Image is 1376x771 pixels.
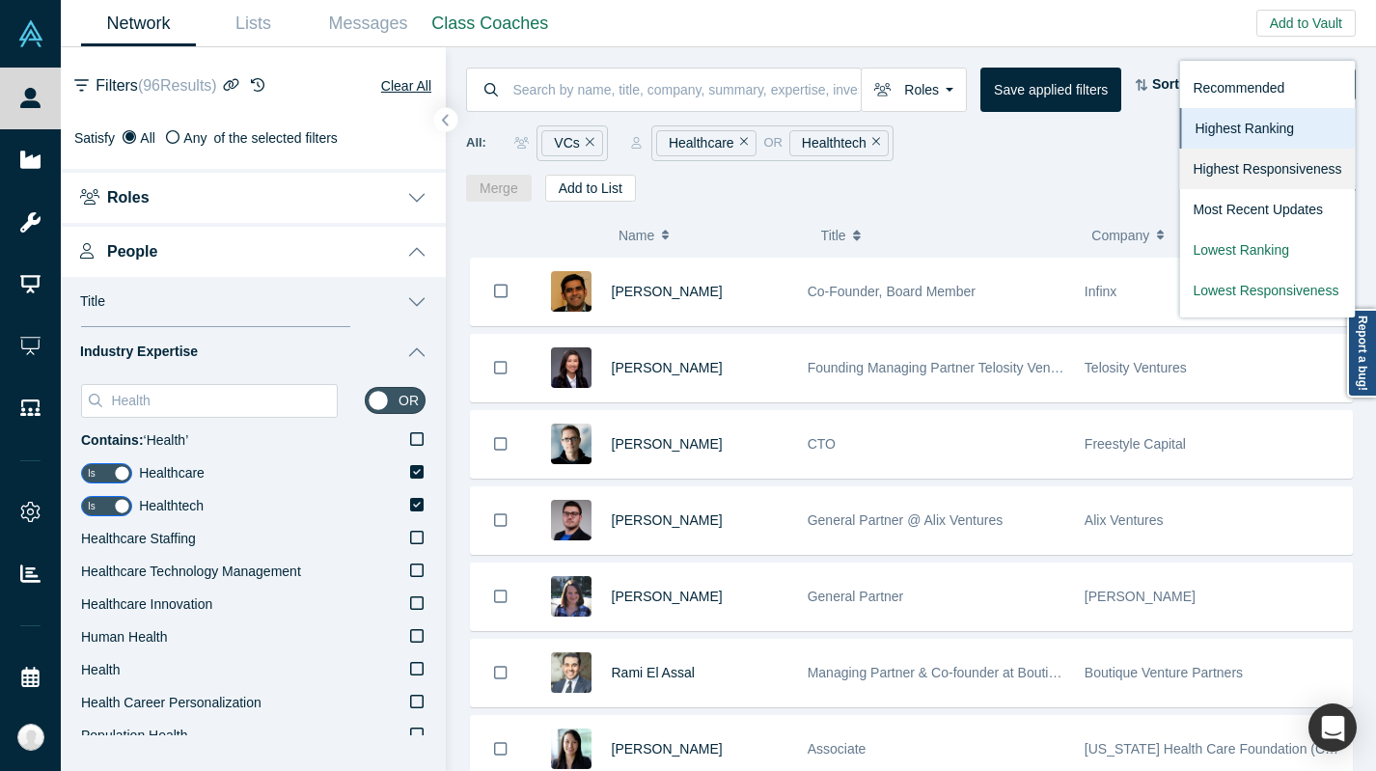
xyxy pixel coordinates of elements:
span: Title [821,215,846,256]
a: [PERSON_NAME] [612,741,723,757]
span: Infinx [1085,284,1116,299]
a: Report a bug! [1347,309,1376,398]
span: All [140,130,155,146]
span: Co-Founder, Board Member [808,284,976,299]
span: or [763,133,783,152]
img: Chas Pulido's Profile Image [551,500,592,540]
button: Title [821,215,1072,256]
span: Alix Ventures [1085,512,1164,528]
span: [US_STATE] Health Care Foundation (CHCF) [1085,741,1358,757]
a: [PERSON_NAME] [612,436,723,452]
span: All: [466,133,486,152]
span: Boutique Venture Partners [1085,665,1243,680]
a: Class Coaches [426,1,555,46]
button: Clear All [380,74,432,97]
button: Name [619,215,801,256]
div: Healthtech [789,130,890,156]
span: Managing Partner & Co-founder at Boutique Venture Partners [808,665,1176,680]
span: Industry Expertise [80,344,198,360]
button: Bookmark [471,640,531,706]
input: Search Industry Expertise [109,388,337,413]
span: Healthcare Innovation [81,596,212,612]
button: Title [61,277,446,327]
span: Associate [808,741,867,757]
button: Remove Filter [867,132,881,154]
button: Bookmark [471,411,531,478]
span: CTO [808,436,836,452]
span: Healthcare Technology Management [81,564,301,579]
span: Health Career Personalization [81,695,261,710]
span: People [107,242,157,261]
img: Hong Truong's Profile Image [551,729,592,769]
span: Founding Managing Partner Telosity Ventures [808,360,1081,375]
button: Bookmark [471,335,531,401]
a: [PERSON_NAME] [612,512,723,528]
span: [PERSON_NAME] [1085,589,1196,604]
a: Lists [196,1,311,46]
img: Faye Sahai's Profile Image [551,347,592,388]
span: Any [183,130,206,146]
button: Remove Filter [580,132,594,154]
a: Highest Ranking [1179,108,1355,149]
button: Merge [466,175,532,202]
button: Remove Filter [734,132,749,154]
span: Telosity Ventures [1085,360,1187,375]
button: People [61,223,446,277]
span: ‘ Health ’ [81,432,188,448]
a: [PERSON_NAME] [612,589,723,604]
span: Population Health [81,728,188,743]
img: Katinka Harsányi's Account [17,724,44,751]
button: Bookmark [471,487,531,554]
span: Company [1091,215,1149,256]
button: Industry Expertise [61,327,446,377]
img: Rami El Assal's Profile Image [551,652,592,693]
button: Save applied filters [980,68,1121,112]
span: ( 96 Results) [138,77,217,94]
button: Add to List [545,175,636,202]
img: David Bill's Profile Image [551,424,592,464]
a: Most Recent Updates [1179,189,1355,230]
strong: Sort by: [1152,76,1203,92]
button: Add to Vault [1256,10,1356,37]
span: Freestyle Capital [1085,436,1186,452]
button: Roles [61,169,446,223]
span: Healthcare [139,465,205,481]
img: Anya Schiess's Profile Image [551,576,592,617]
span: Name [619,215,654,256]
a: Highest Responsiveness [1179,149,1355,189]
b: Contains: [81,432,144,448]
span: Healthtech [139,498,204,513]
a: Messages [311,1,426,46]
a: Rami El Assal [612,665,695,680]
span: General Partner @ Alix Ventures [808,512,1004,528]
input: Search by name, title, company, summary, expertise, investment criteria or topics of focus [511,67,861,112]
a: [PERSON_NAME] [612,360,723,375]
a: [PERSON_NAME] [612,284,723,299]
button: Roles [861,68,967,112]
img: Alchemist Vault Logo [17,20,44,47]
span: Human Health [81,629,168,645]
span: Healthcare Staffing [81,531,196,546]
span: General Partner [808,589,904,604]
button: Bookmark [471,258,531,325]
a: Lowest Responsiveness [1179,270,1355,311]
span: Health [81,662,120,677]
span: Title [80,293,105,310]
button: Bookmark [471,564,531,630]
img: Jaideep Tandon's Profile Image [551,271,592,312]
div: Satisfy of the selected filters [74,128,432,149]
a: Network [81,1,196,46]
span: Filters [96,74,216,97]
a: Recommended [1179,68,1355,108]
div: Healthcare [656,130,757,156]
a: Lowest Ranking [1179,230,1355,270]
div: VCs [541,130,602,156]
span: Roles [107,188,150,207]
button: Company [1091,215,1342,256]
